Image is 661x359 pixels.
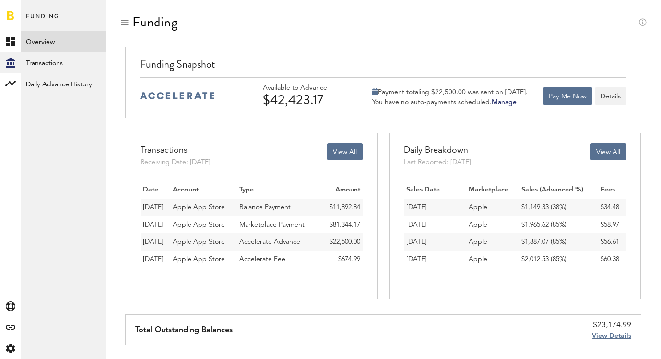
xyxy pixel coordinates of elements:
[263,92,354,108] div: $42,423.17
[141,216,170,233] td: 02.10.25
[237,199,319,216] td: Balance Payment
[598,199,626,216] td: $34.48
[143,256,164,263] span: [DATE]
[141,199,170,216] td: 03.10.25
[143,239,164,245] span: [DATE]
[466,233,519,251] td: Apple
[319,233,363,251] td: $22,500.00
[519,216,598,233] td: $1,965.62 (85%)
[173,204,225,211] span: Apple App Store
[330,239,360,245] span: $22,500.00
[141,143,211,157] div: Transactions
[132,14,178,30] div: Funding
[319,251,363,268] td: $674.99
[404,157,471,167] div: Last Reported: [DATE]
[372,88,528,96] div: Payment totaling $22,500.00 was sent on [DATE].
[338,256,360,263] span: $674.99
[239,204,291,211] span: Balance Payment
[586,330,651,354] iframe: Opens a widget where you can find more information
[135,315,233,345] div: Total Outstanding Balances
[404,199,466,216] td: [DATE]
[141,181,170,199] th: Date
[319,199,363,216] td: $11,892.84
[404,143,471,157] div: Daily Breakdown
[170,216,237,233] td: Apple App Store
[173,239,225,245] span: Apple App Store
[404,216,466,233] td: [DATE]
[237,216,319,233] td: Marketplace Payment
[595,87,626,105] button: Details
[173,256,225,263] span: Apple App Store
[466,251,519,268] td: Apple
[519,251,598,268] td: $2,012.53 (85%)
[237,181,319,199] th: Type
[173,221,225,228] span: Apple App Store
[592,320,631,331] div: $23,174.99
[519,181,598,199] th: Sales (Advanced %)
[319,181,363,199] th: Amount
[372,98,528,107] div: You have no auto-payments scheduled.
[141,251,170,268] td: 17.09.25
[404,233,466,251] td: [DATE]
[239,221,305,228] span: Marketplace Payment
[143,204,164,211] span: [DATE]
[590,143,626,160] button: View All
[404,251,466,268] td: [DATE]
[140,57,626,77] div: Funding Snapshot
[141,233,170,251] td: 17.09.25
[170,181,237,199] th: Account
[319,216,363,233] td: -$81,344.17
[170,199,237,216] td: Apple App Store
[239,239,300,245] span: Accelerate Advance
[237,233,319,251] td: Accelerate Advance
[21,73,106,94] a: Daily Advance History
[263,84,354,92] div: Available to Advance
[330,204,360,211] span: $11,892.84
[598,233,626,251] td: $56.61
[519,233,598,251] td: $1,887.07 (85%)
[404,181,466,199] th: Sales Date
[26,11,59,31] span: Funding
[170,251,237,268] td: Apple App Store
[143,221,164,228] span: [DATE]
[598,251,626,268] td: $60.38
[170,233,237,251] td: Apple App Store
[543,87,592,105] button: Pay Me Now
[327,221,360,228] span: -$81,344.17
[21,31,106,52] a: Overview
[519,199,598,216] td: $1,149.33 (38%)
[140,92,214,99] img: accelerate-medium-blue-logo.svg
[466,216,519,233] td: Apple
[237,251,319,268] td: Accelerate Fee
[239,256,285,263] span: Accelerate Fee
[327,143,363,160] button: View All
[598,181,626,199] th: Fees
[466,199,519,216] td: Apple
[598,216,626,233] td: $58.97
[466,181,519,199] th: Marketplace
[492,99,517,106] a: Manage
[141,157,211,167] div: Receiving Date: [DATE]
[21,52,106,73] a: Transactions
